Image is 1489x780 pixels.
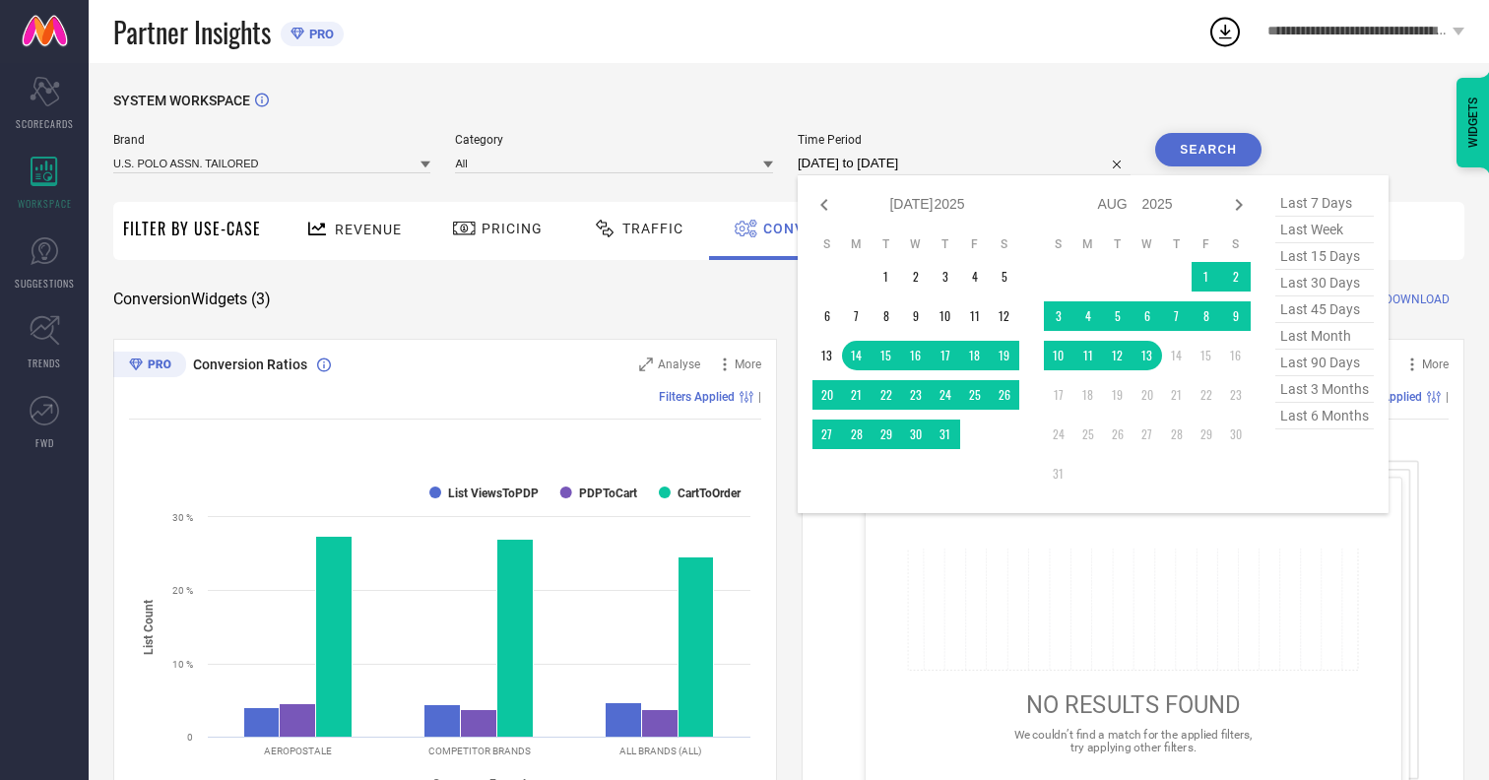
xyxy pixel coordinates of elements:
td: Wed Jul 16 2025 [901,341,931,370]
th: Saturday [1221,236,1251,252]
span: PRO [304,27,334,41]
td: Sun Jul 13 2025 [812,341,842,370]
span: Revenue [335,222,402,237]
td: Tue Jul 15 2025 [872,341,901,370]
span: DOWNLOAD [1385,290,1450,309]
div: Previous month [812,193,836,217]
td: Sat Jul 26 2025 [990,380,1019,410]
td: Mon Jul 28 2025 [842,420,872,449]
span: TRENDS [28,356,61,370]
div: Premium [113,352,186,381]
td: Mon Aug 18 2025 [1073,380,1103,410]
span: More [735,357,761,371]
td: Wed Aug 13 2025 [1133,341,1162,370]
text: AEROPOSTALE [264,746,332,756]
td: Tue Aug 19 2025 [1103,380,1133,410]
th: Tuesday [872,236,901,252]
td: Mon Aug 11 2025 [1073,341,1103,370]
span: last 30 days [1275,270,1374,296]
td: Fri Aug 01 2025 [1192,262,1221,292]
td: Sun Aug 10 2025 [1044,341,1073,370]
th: Monday [1073,236,1103,252]
th: Saturday [990,236,1019,252]
text: COMPETITOR BRANDS [428,746,531,756]
td: Tue Aug 05 2025 [1103,301,1133,331]
span: SCORECARDS [16,116,74,131]
text: 20 % [172,585,193,596]
span: | [1446,390,1449,404]
span: SUGGESTIONS [15,276,75,291]
th: Tuesday [1103,236,1133,252]
text: CartToOrder [678,487,742,500]
span: last month [1275,323,1374,350]
td: Fri Jul 04 2025 [960,262,990,292]
td: Sun Jul 06 2025 [812,301,842,331]
td: Thu Jul 24 2025 [931,380,960,410]
text: ALL BRANDS (ALL) [619,746,701,756]
td: Tue Jul 01 2025 [872,262,901,292]
span: last 15 days [1275,243,1374,270]
td: Fri Aug 22 2025 [1192,380,1221,410]
span: last week [1275,217,1374,243]
td: Fri Aug 15 2025 [1192,341,1221,370]
td: Wed Jul 23 2025 [901,380,931,410]
span: Filter By Use-Case [123,217,261,240]
span: Traffic [622,221,683,236]
td: Mon Jul 07 2025 [842,301,872,331]
text: List ViewsToPDP [448,487,539,500]
td: Mon Jul 21 2025 [842,380,872,410]
span: Pricing [482,221,543,236]
td: Wed Aug 27 2025 [1133,420,1162,449]
span: WORKSPACE [18,196,72,211]
td: Fri Jul 25 2025 [960,380,990,410]
td: Wed Jul 30 2025 [901,420,931,449]
span: | [758,390,761,404]
span: Conversion [763,221,859,236]
button: Search [1155,133,1262,166]
td: Wed Aug 06 2025 [1133,301,1162,331]
th: Sunday [812,236,842,252]
td: Sat Aug 16 2025 [1221,341,1251,370]
span: last 90 days [1275,350,1374,376]
th: Monday [842,236,872,252]
div: Next month [1227,193,1251,217]
td: Thu Aug 07 2025 [1162,301,1192,331]
td: Fri Aug 08 2025 [1192,301,1221,331]
td: Sun Jul 20 2025 [812,380,842,410]
span: Conversion Widgets ( 3 ) [113,290,271,309]
td: Fri Jul 18 2025 [960,341,990,370]
span: Filters Applied [659,390,735,404]
td: Sat Aug 09 2025 [1221,301,1251,331]
th: Thursday [931,236,960,252]
td: Fri Aug 29 2025 [1192,420,1221,449]
span: More [1422,357,1449,371]
td: Sun Aug 03 2025 [1044,301,1073,331]
td: Tue Jul 29 2025 [872,420,901,449]
span: We couldn’t find a match for the applied filters, try applying other filters. [1013,728,1252,754]
td: Thu Aug 14 2025 [1162,341,1192,370]
span: Partner Insights [113,12,271,52]
th: Friday [960,236,990,252]
td: Sat Aug 30 2025 [1221,420,1251,449]
th: Wednesday [1133,236,1162,252]
span: SYSTEM WORKSPACE [113,93,250,108]
svg: Zoom [639,357,653,371]
text: PDPToCart [579,487,637,500]
td: Tue Aug 12 2025 [1103,341,1133,370]
span: last 7 days [1275,190,1374,217]
td: Wed Jul 09 2025 [901,301,931,331]
td: Thu Jul 31 2025 [931,420,960,449]
td: Sat Jul 19 2025 [990,341,1019,370]
td: Wed Aug 20 2025 [1133,380,1162,410]
td: Thu Aug 21 2025 [1162,380,1192,410]
tspan: List Count [142,599,156,654]
span: Time Period [798,133,1131,147]
th: Thursday [1162,236,1192,252]
td: Wed Jul 02 2025 [901,262,931,292]
td: Sat Jul 05 2025 [990,262,1019,292]
td: Thu Jul 10 2025 [931,301,960,331]
td: Tue Aug 26 2025 [1103,420,1133,449]
text: 0 [187,732,193,743]
td: Sun Jul 27 2025 [812,420,842,449]
td: Sat Jul 12 2025 [990,301,1019,331]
